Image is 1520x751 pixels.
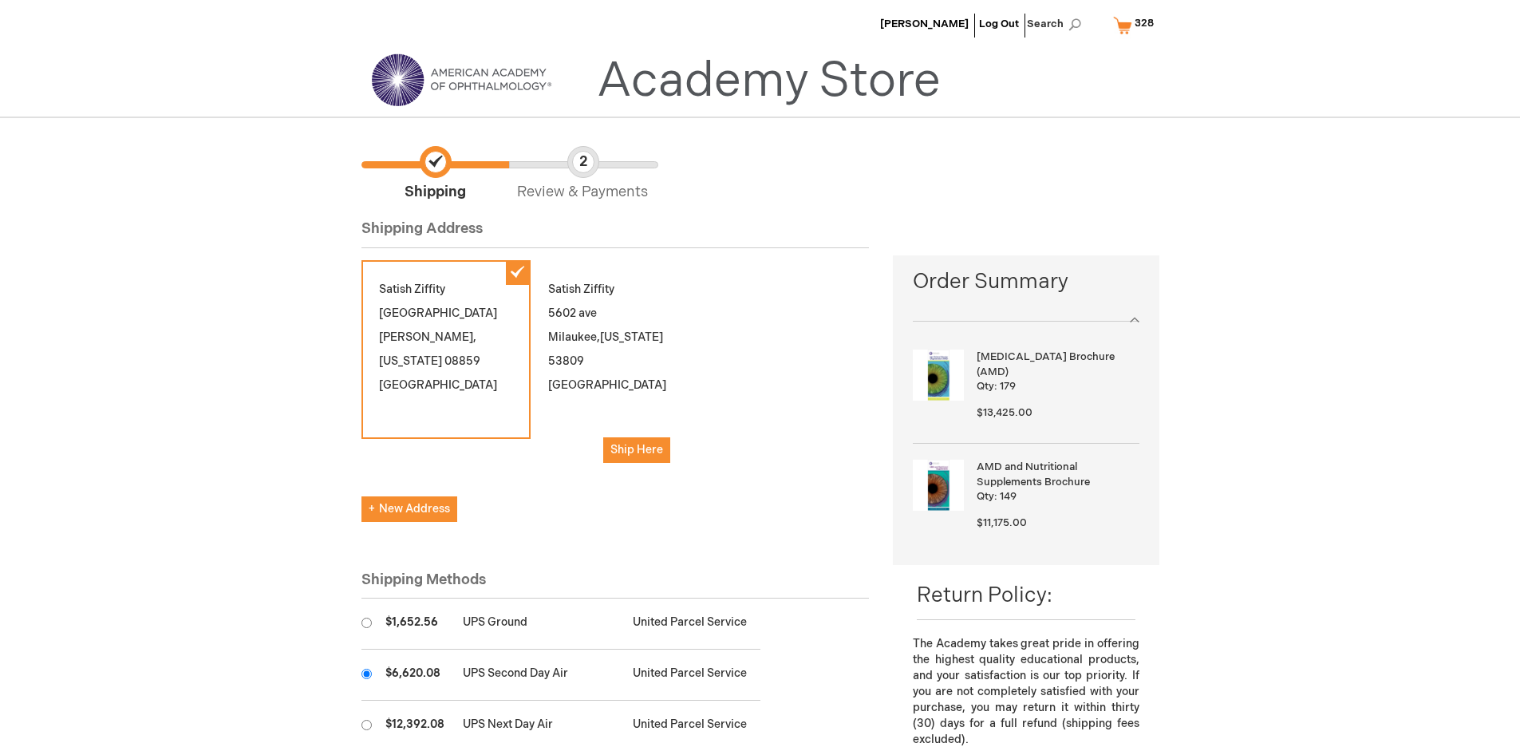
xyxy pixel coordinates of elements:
[385,666,440,680] span: $6,620.08
[361,260,531,439] div: Satish Ziffity [GEOGRAPHIC_DATA] [PERSON_NAME] 08859 [GEOGRAPHIC_DATA]
[361,570,870,599] div: Shipping Methods
[625,599,760,650] td: United Parcel Service
[1000,380,1016,393] span: 179
[369,502,450,516] span: New Address
[913,460,964,511] img: AMD and Nutritional Supplements Brochure
[1110,11,1164,39] a: 328
[979,18,1019,30] a: Log Out
[977,490,994,503] span: Qty
[913,267,1139,305] span: Order Summary
[610,443,663,457] span: Ship Here
[597,53,941,110] a: Academy Store
[625,650,760,701] td: United Parcel Service
[977,350,1135,379] strong: [MEDICAL_DATA] Brochure (AMD)
[1135,17,1154,30] span: 328
[1000,490,1017,503] span: 149
[913,636,1139,748] p: The Academy takes great pride in offering the highest quality educational products, and your sati...
[977,380,994,393] span: Qty
[917,583,1052,608] span: Return Policy:
[361,496,457,522] button: New Address
[1027,8,1088,40] span: Search
[977,406,1032,419] span: $13,425.00
[379,354,442,368] span: [US_STATE]
[385,717,444,731] span: $12,392.08
[473,330,476,344] span: ,
[600,330,663,344] span: [US_STATE]
[913,350,964,401] img: Age-Related Macular Degeneration Brochure (AMD)
[880,18,969,30] a: [PERSON_NAME]
[361,219,870,248] div: Shipping Address
[509,146,657,203] span: Review & Payments
[977,460,1135,489] strong: AMD and Nutritional Supplements Brochure
[597,330,600,344] span: ,
[603,437,670,463] button: Ship Here
[361,146,509,203] span: Shipping
[455,599,624,650] td: UPS Ground
[385,615,438,629] span: $1,652.56
[977,516,1027,529] span: $11,175.00
[531,260,700,480] div: Satish Ziffity 5602 ave Milaukee 53809 [GEOGRAPHIC_DATA]
[455,650,624,701] td: UPS Second Day Air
